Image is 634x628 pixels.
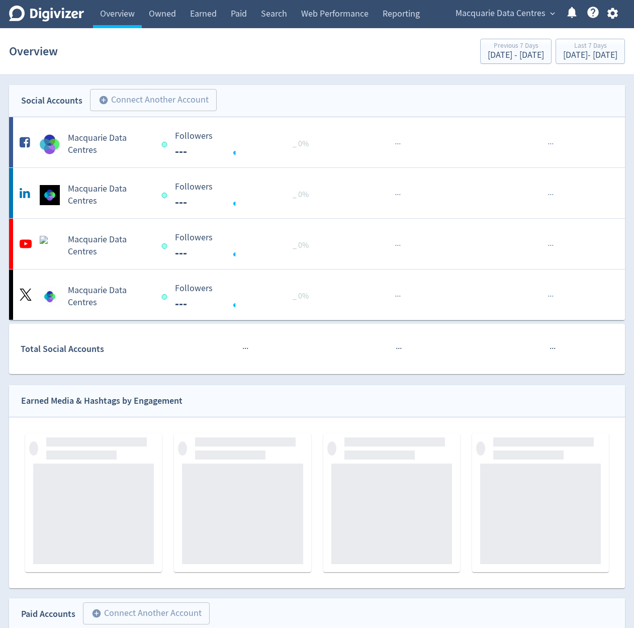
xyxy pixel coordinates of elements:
span: Data last synced: 29 Aug 2025, 8:01am (AEST) [162,243,170,249]
span: Data last synced: 28 Aug 2025, 11:02pm (AEST) [162,142,170,147]
span: _ 0% [293,190,309,200]
span: Data last synced: 29 Aug 2025, 9:02am (AEST) [162,193,170,198]
span: · [550,239,552,252]
span: · [395,189,397,201]
span: · [399,290,401,303]
img: Macquarie Data Centres undefined [40,287,60,307]
div: Last 7 Days [563,42,617,51]
a: Connect Another Account [75,604,210,624]
div: Paid Accounts [21,607,75,621]
span: · [554,342,556,355]
a: Macquarie Data Centres undefinedMacquarie Data Centres Followers --- Followers --- _ 0%······ [9,270,625,320]
span: · [550,342,552,355]
span: Data last synced: 29 Aug 2025, 2:02am (AEST) [162,294,170,300]
span: · [548,290,550,303]
button: Connect Another Account [90,89,217,111]
h5: Macquarie Data Centres [68,132,152,156]
span: add_circle [92,608,102,618]
span: · [548,138,550,150]
svg: Followers --- [170,233,321,259]
span: _ 0% [293,291,309,301]
button: Previous 7 Days[DATE] - [DATE] [480,39,552,64]
span: · [397,239,399,252]
span: · [397,290,399,303]
button: Connect Another Account [83,602,210,624]
a: Macquarie Data Centres undefinedMacquarie Data Centres Followers --- Followers --- _ 0%······ [9,219,625,269]
span: · [552,290,554,303]
span: · [396,342,398,355]
div: [DATE] - [DATE] [488,51,544,60]
span: add_circle [99,95,109,105]
a: Connect Another Account [82,91,217,111]
svg: Followers --- [170,182,321,209]
span: · [398,342,400,355]
span: · [395,138,397,150]
span: · [246,342,248,355]
svg: Followers --- [170,284,321,310]
h5: Macquarie Data Centres [68,285,152,309]
h5: Macquarie Data Centres [68,234,152,258]
span: _ 0% [293,139,309,149]
span: Macquarie Data Centres [456,6,546,22]
span: · [548,189,550,201]
span: · [552,189,554,201]
span: · [399,189,401,201]
span: · [548,239,550,252]
div: Earned Media & Hashtags by Engagement [21,394,183,408]
span: · [550,189,552,201]
span: · [399,239,401,252]
span: · [399,138,401,150]
span: · [552,342,554,355]
h5: Macquarie Data Centres [68,183,152,207]
img: Macquarie Data Centres undefined [40,185,60,205]
span: · [244,342,246,355]
button: Macquarie Data Centres [452,6,558,22]
span: · [397,138,399,150]
span: · [550,290,552,303]
div: Total Social Accounts [21,342,168,356]
a: Macquarie Data Centres undefinedMacquarie Data Centres Followers --- Followers --- _ 0%······ [9,117,625,167]
button: Last 7 Days[DATE]- [DATE] [556,39,625,64]
span: · [552,239,554,252]
span: · [397,189,399,201]
span: · [552,138,554,150]
span: · [395,290,397,303]
a: Macquarie Data Centres undefinedMacquarie Data Centres Followers --- Followers --- _ 0%······ [9,168,625,218]
img: Macquarie Data Centres undefined [40,236,60,256]
span: expand_more [548,9,557,18]
span: _ 0% [293,240,309,250]
div: [DATE] - [DATE] [563,51,617,60]
span: · [395,239,397,252]
span: · [242,342,244,355]
h1: Overview [9,35,58,67]
span: · [400,342,402,355]
div: Previous 7 Days [488,42,544,51]
span: · [550,138,552,150]
div: Social Accounts [21,94,82,108]
img: Macquarie Data Centres undefined [40,134,60,154]
svg: Followers --- [170,131,321,158]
